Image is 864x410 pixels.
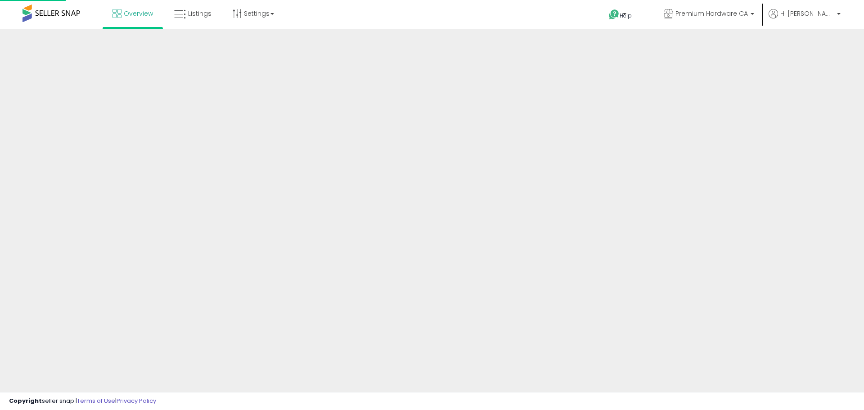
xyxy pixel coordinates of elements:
div: seller snap | | [9,397,156,405]
span: Listings [188,9,211,18]
span: Hi [PERSON_NAME] [780,9,834,18]
a: Privacy Policy [117,396,156,405]
a: Help [602,2,649,29]
span: Overview [124,9,153,18]
i: Get Help [608,9,620,20]
strong: Copyright [9,396,42,405]
span: Help [620,12,632,19]
a: Hi [PERSON_NAME] [769,9,841,29]
span: Premium Hardware CA [675,9,748,18]
a: Terms of Use [77,396,115,405]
